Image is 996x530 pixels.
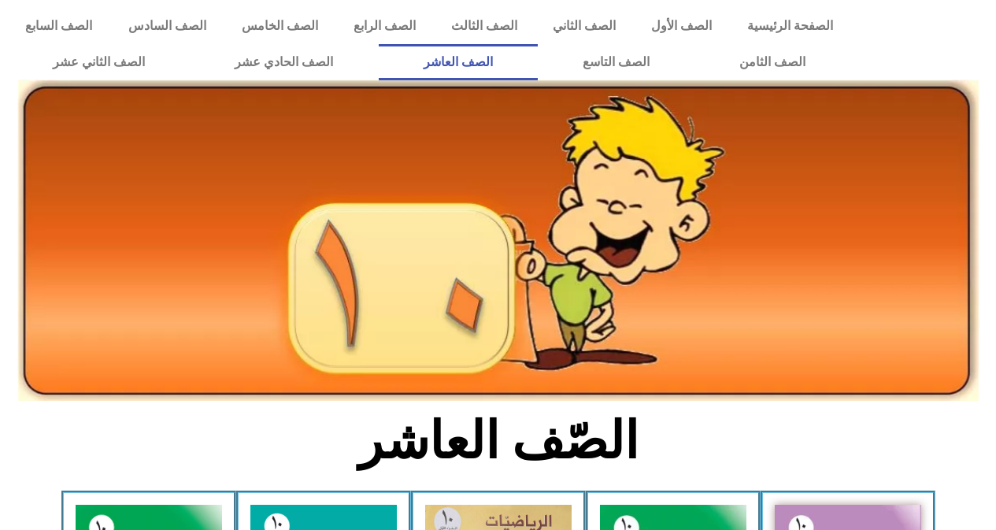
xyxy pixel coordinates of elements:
a: الصف التاسع [538,44,694,80]
a: الصف السادس [110,8,224,44]
a: الصف الأول [633,8,729,44]
a: الصف الثالث [433,8,535,44]
a: الصف الخامس [224,8,335,44]
a: الصف السابع [8,8,110,44]
a: الصف العاشر [379,44,538,80]
a: الصف الرابع [335,8,433,44]
a: الصف الحادي عشر [190,44,378,80]
a: الصف الثاني [535,8,633,44]
a: الصف الثاني عشر [8,44,190,80]
a: الصف الثامن [694,44,850,80]
a: الصفحة الرئيسية [729,8,850,44]
h2: الصّف العاشر [238,410,758,472]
